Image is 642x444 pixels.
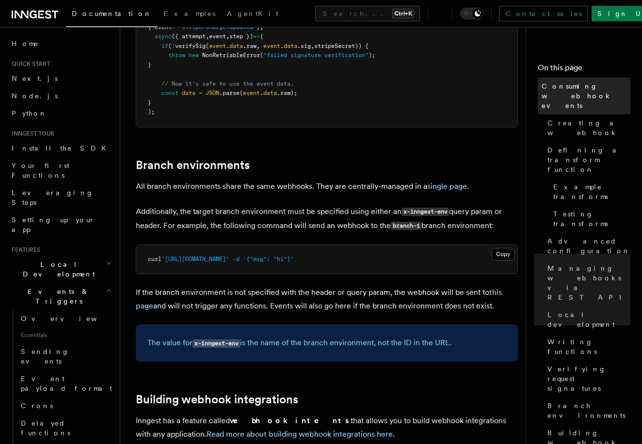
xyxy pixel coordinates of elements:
span: . [226,43,229,49]
span: "failed signature verification" [263,52,369,59]
span: Writing functions [547,337,630,356]
a: Building webhook integrations [136,393,298,406]
button: Copy [492,248,514,260]
span: Branch environments [547,401,630,420]
span: : [172,24,175,31]
a: Setting up your app [8,211,114,238]
span: Defining a transform function [547,145,630,174]
span: ( [168,43,172,49]
span: Events & Triggers [8,287,106,306]
span: } [148,61,151,68]
h4: On this page [538,62,630,77]
span: ( [260,52,263,59]
p: Inngest has a feature called that allows you to build webhook integrations with any application. . [136,414,518,441]
span: Next.js [12,75,58,82]
span: // Now it's safe to use the event data. [161,80,294,87]
span: data [284,43,297,49]
a: Crons [17,397,114,414]
a: Event payload format [17,370,114,397]
a: Home [8,35,114,52]
a: Defining a transform function [544,141,630,178]
a: Documentation [66,3,158,27]
span: Testing transforms [553,209,630,229]
span: , [260,24,263,31]
span: { event [148,24,172,31]
button: Events & Triggers [8,283,114,310]
code: branch-1 [391,222,421,230]
span: Creating a webhook [547,118,630,138]
span: Example transforms [553,182,630,201]
span: verifySig [175,43,206,49]
a: Next.js [8,70,114,87]
code: x-inngest-env [193,339,240,348]
span: Examples [163,10,215,17]
span: data [182,90,195,96]
span: = [199,90,202,96]
span: throw [168,52,185,59]
a: Example transforms [549,178,630,205]
kbd: Ctrl+K [392,9,414,18]
span: NonRetriableError [202,52,260,59]
span: , [226,33,229,40]
p: The value for is the name of the branch environment, not the ID in the URL. [147,336,506,350]
a: single page [427,182,467,191]
a: Your first Functions [8,157,114,184]
a: Local development [544,306,630,333]
span: ({ attempt [172,33,206,40]
a: AgentKit [221,3,284,26]
span: Local development [547,310,630,329]
span: ( [206,43,209,49]
a: Testing transforms [549,205,630,232]
span: Verifying request signatures [547,364,630,393]
a: Contact sales [499,6,588,21]
p: Additionally, the target branch environment must be specified using either an query param or head... [136,205,518,233]
span: Managing webhooks via REST API [547,263,630,302]
span: Install the SDK [12,144,112,152]
a: Delayed functions [17,414,114,442]
span: "stripe/charge.updated" [178,24,257,31]
span: .raw [243,43,257,49]
span: JSON [206,90,219,96]
p: All branch environments share the same webhooks. They are centrally-managed in a . [136,180,518,193]
a: Branch environments [136,158,250,172]
a: Python [8,105,114,122]
span: stripeSecret)) { [314,43,369,49]
span: Leveraging Steps [12,189,94,206]
code: x-inngest-env [401,208,449,216]
span: Home [12,39,39,48]
a: Read more about building webhook integrations here [207,429,393,439]
span: .parse [219,90,240,96]
span: Your first Functions [12,162,69,179]
span: Consuming webhook events [542,81,630,110]
span: step }) [229,33,253,40]
span: } [257,24,260,31]
span: data [229,43,243,49]
span: Event payload format [21,375,112,392]
span: event [243,90,260,96]
span: , [206,33,209,40]
span: , [311,43,314,49]
span: Overview [21,315,121,322]
span: Delayed functions [21,419,70,437]
a: Advanced configuration [544,232,630,260]
span: '{"msg": "hi"}' [243,256,294,262]
span: event [209,43,226,49]
span: ); [369,52,375,59]
span: async [155,33,172,40]
a: Overview [17,310,114,327]
span: . [280,43,284,49]
a: Branch environments [544,397,630,424]
span: Inngest tour [8,130,54,138]
span: event [263,43,280,49]
span: '[URL][DOMAIN_NAME]' [161,256,229,262]
button: Search...Ctrl+K [315,6,420,21]
span: , [257,43,260,49]
a: Creating a webhook [544,114,630,141]
a: Writing functions [544,333,630,360]
a: Examples [158,3,221,26]
span: Node.js [12,92,58,100]
span: ); [148,108,155,115]
span: new [189,52,199,59]
a: Sending events [17,343,114,370]
span: Local Development [8,260,106,279]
